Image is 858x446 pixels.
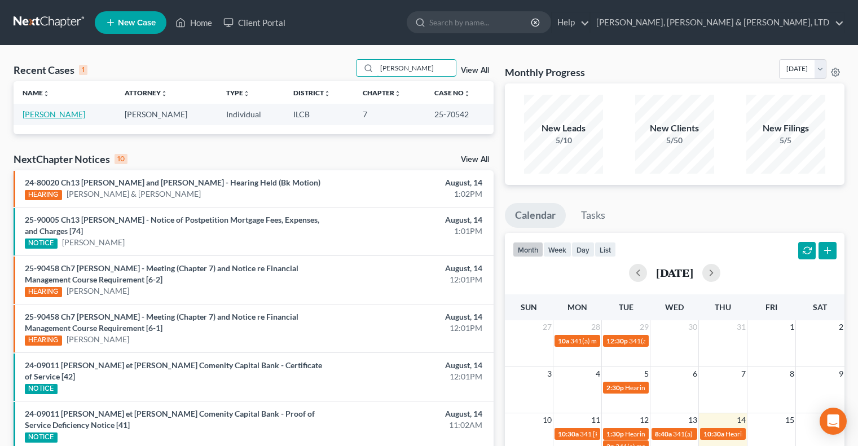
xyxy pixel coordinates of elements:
[23,109,85,119] a: [PERSON_NAME]
[363,89,401,97] a: Chapterunfold_more
[558,430,579,438] span: 10:30a
[629,337,738,345] span: 341(a) meeting for [PERSON_NAME]
[425,104,494,125] td: 25-70542
[161,90,168,97] i: unfold_more
[789,320,795,334] span: 1
[324,90,331,97] i: unfold_more
[377,60,456,76] input: Search by name...
[606,383,624,392] span: 2:30p
[25,335,62,346] div: HEARING
[62,237,125,248] a: [PERSON_NAME]
[595,367,601,381] span: 4
[746,122,825,135] div: New Filings
[542,413,553,427] span: 10
[505,65,585,79] h3: Monthly Progress
[746,135,825,146] div: 5/5
[558,337,569,345] span: 10a
[789,367,795,381] span: 8
[337,371,482,382] div: 12:01PM
[23,89,50,97] a: Nameunfold_more
[692,367,698,381] span: 6
[635,135,714,146] div: 5/50
[655,430,672,438] span: 8:40a
[337,214,482,226] div: August, 14
[736,413,747,427] span: 14
[665,302,684,312] span: Wed
[838,367,844,381] span: 9
[67,188,201,200] a: [PERSON_NAME] & [PERSON_NAME]
[524,122,603,135] div: New Leads
[394,90,401,97] i: unfold_more
[524,135,603,146] div: 5/10
[25,190,62,200] div: HEARING
[736,320,747,334] span: 31
[643,367,650,381] span: 5
[218,12,291,33] a: Client Portal
[25,409,315,430] a: 24-09011 [PERSON_NAME] et [PERSON_NAME] Comenity Capital Bank - Proof of Service Deficiency Notic...
[25,384,58,394] div: NOTICE
[337,188,482,200] div: 1:02PM
[25,239,58,249] div: NOTICE
[337,274,482,285] div: 12:01PM
[625,430,773,438] span: Hearing for [PERSON_NAME] & [PERSON_NAME]
[813,302,827,312] span: Sat
[284,104,354,125] td: ILCB
[337,360,482,371] div: August, 14
[542,320,553,334] span: 27
[429,12,533,33] input: Search by name...
[635,122,714,135] div: New Clients
[25,432,58,443] div: NOTICE
[513,242,543,257] button: month
[521,302,537,312] span: Sun
[606,337,628,345] span: 12:30p
[67,334,129,345] a: [PERSON_NAME]
[67,285,129,297] a: [PERSON_NAME]
[25,215,319,236] a: 25-90005 Ch13 [PERSON_NAME] - Notice of Postpetition Mortgage Fees, Expenses, and Charges [74]
[25,312,298,333] a: 25-90458 Ch7 [PERSON_NAME] - Meeting (Chapter 7) and Notice re Financial Management Course Requir...
[337,323,482,334] div: 12:01PM
[639,413,650,427] span: 12
[14,63,87,77] div: Recent Cases
[243,90,250,97] i: unfold_more
[79,65,87,75] div: 1
[170,12,218,33] a: Home
[590,320,601,334] span: 28
[838,320,844,334] span: 2
[546,367,553,381] span: 3
[125,89,168,97] a: Attorneyunfold_more
[293,89,331,97] a: Districtunfold_more
[461,67,489,74] a: View All
[226,89,250,97] a: Typeunfold_more
[570,337,679,345] span: 341(a) meeting for [PERSON_NAME]
[543,242,571,257] button: week
[715,302,731,312] span: Thu
[464,90,470,97] i: unfold_more
[619,302,633,312] span: Tue
[337,408,482,419] div: August, 14
[115,154,127,164] div: 10
[337,263,482,274] div: August, 14
[14,152,127,166] div: NextChapter Notices
[25,287,62,297] div: HEARING
[625,383,773,392] span: Hearing for [PERSON_NAME] & [PERSON_NAME]
[740,367,747,381] span: 7
[461,156,489,164] a: View All
[656,267,693,279] h2: [DATE]
[25,263,298,284] a: 25-90458 Ch7 [PERSON_NAME] - Meeting (Chapter 7) and Notice re Financial Management Course Requir...
[784,413,795,427] span: 15
[580,430,782,438] span: 341 [PERSON_NAME] zoom [PHONE_NUMBER] pass 6616 783 918
[434,89,470,97] a: Case Nounfold_more
[552,12,589,33] a: Help
[337,226,482,237] div: 1:01PM
[703,430,724,438] span: 10:30a
[567,302,587,312] span: Mon
[820,408,847,435] div: Open Intercom Messenger
[118,19,156,27] span: New Case
[337,419,482,431] div: 11:02AM
[505,203,566,228] a: Calendar
[571,203,615,228] a: Tasks
[590,413,601,427] span: 11
[687,320,698,334] span: 30
[43,90,50,97] i: unfold_more
[354,104,425,125] td: 7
